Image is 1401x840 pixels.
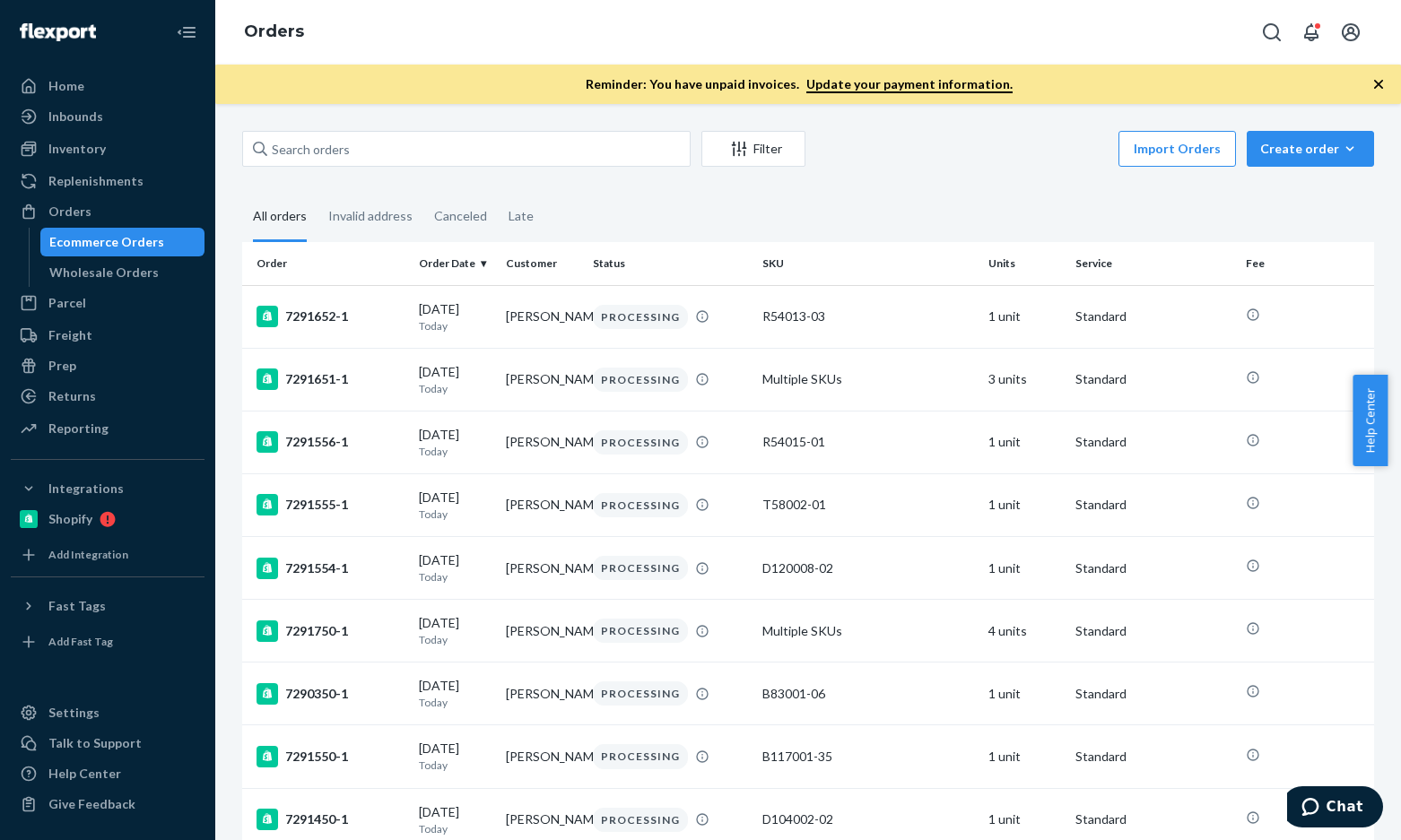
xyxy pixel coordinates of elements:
p: Standard [1075,810,1231,828]
div: PROCESSING [593,430,688,455]
div: R54015-01 [762,433,974,451]
p: Standard [1075,433,1231,451]
a: Returns [11,382,204,411]
div: Replenishments [48,172,144,190]
td: Multiple SKUs [755,348,981,411]
div: PROCESSING [593,681,688,706]
a: Add Fast Tag [11,628,204,656]
div: Integrations [48,480,124,498]
div: R54013-03 [762,307,974,325]
p: Standard [1075,370,1231,388]
div: [DATE] [419,614,492,647]
p: Standard [1075,622,1231,640]
button: Help Center [1353,375,1388,466]
div: PROCESSING [593,744,688,768]
div: PROCESSING [593,493,688,517]
a: Reporting [11,414,204,443]
div: Wholesale Orders [49,264,159,281]
div: PROCESSING [593,368,688,392]
div: All orders [253,193,307,242]
button: Filter [701,131,805,167]
a: Settings [11,698,204,727]
td: [PERSON_NAME] [499,411,586,473]
a: Orders [11,197,204,226]
a: Inbounds [11,102,204,131]
p: Standard [1075,748,1231,766]
td: [PERSON_NAME] [499,662,586,725]
a: Shopify [11,505,204,533]
div: D120008-02 [762,559,974,577]
div: Help Center [48,765,121,783]
a: Parcel [11,289,204,317]
p: Today [419,695,492,710]
th: SKU [755,242,981,285]
td: 1 unit [981,537,1068,600]
a: Ecommerce Orders [40,228,205,256]
th: Units [981,242,1068,285]
button: Open notifications [1293,14,1329,50]
input: Search orders [242,131,691,167]
td: 1 unit [981,473,1068,536]
div: [DATE] [419,740,492,773]
td: 1 unit [981,725,1068,788]
div: 7291750-1 [257,620,405,642]
img: Flexport logo [20,23,96,41]
a: Add Integration [11,541,204,569]
div: B83001-06 [762,685,974,703]
td: [PERSON_NAME] [499,348,586,411]
div: [DATE] [419,426,492,459]
p: Today [419,821,492,836]
p: Today [419,632,492,647]
th: Status [586,242,755,285]
td: Multiple SKUs [755,600,981,662]
div: Customer [506,255,579,271]
button: Open account menu [1333,14,1369,50]
div: 7291555-1 [257,494,405,515]
button: Give Feedback [11,790,204,818]
p: Today [419,569,492,585]
div: PROCESSING [593,305,688,329]
td: [PERSON_NAME] [499,600,586,662]
div: 7290350-1 [257,683,405,705]
div: Filter [702,140,805,158]
div: [DATE] [419,551,492,585]
p: Standard [1075,307,1231,325]
div: PROCESSING [593,619,688,643]
div: D104002-02 [762,810,974,828]
div: Parcel [48,294,86,312]
p: Today [419,444,492,459]
div: 7291652-1 [257,306,405,327]
td: 1 unit [981,662,1068,725]
button: Create order [1247,131,1374,167]
div: 7291556-1 [257,431,405,453]
div: [DATE] [419,803,492,836]
button: Open Search Box [1254,14,1290,50]
div: Fast Tags [48,597,106,615]
div: PROCESSING [593,808,688,832]
div: Orders [48,203,91,221]
div: Reporting [48,420,109,437]
p: Standard [1075,685,1231,703]
a: Prep [11,351,204,380]
a: Replenishments [11,167,204,195]
p: Today [419,381,492,396]
div: B117001-35 [762,748,974,766]
p: Reminder: You have unpaid invoices. [586,75,1013,93]
div: [DATE] [419,300,492,333]
div: [DATE] [419,677,492,710]
td: 1 unit [981,285,1068,348]
td: [PERSON_NAME] [499,285,586,348]
div: Late [509,193,534,239]
th: Order Date [412,242,499,285]
th: Order [242,242,412,285]
div: Canceled [434,193,487,239]
button: Close Navigation [169,14,204,50]
td: 3 units [981,348,1068,411]
p: Standard [1075,496,1231,514]
a: Orders [244,22,304,41]
button: Integrations [11,474,204,503]
div: 7291550-1 [257,746,405,767]
p: Today [419,758,492,773]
